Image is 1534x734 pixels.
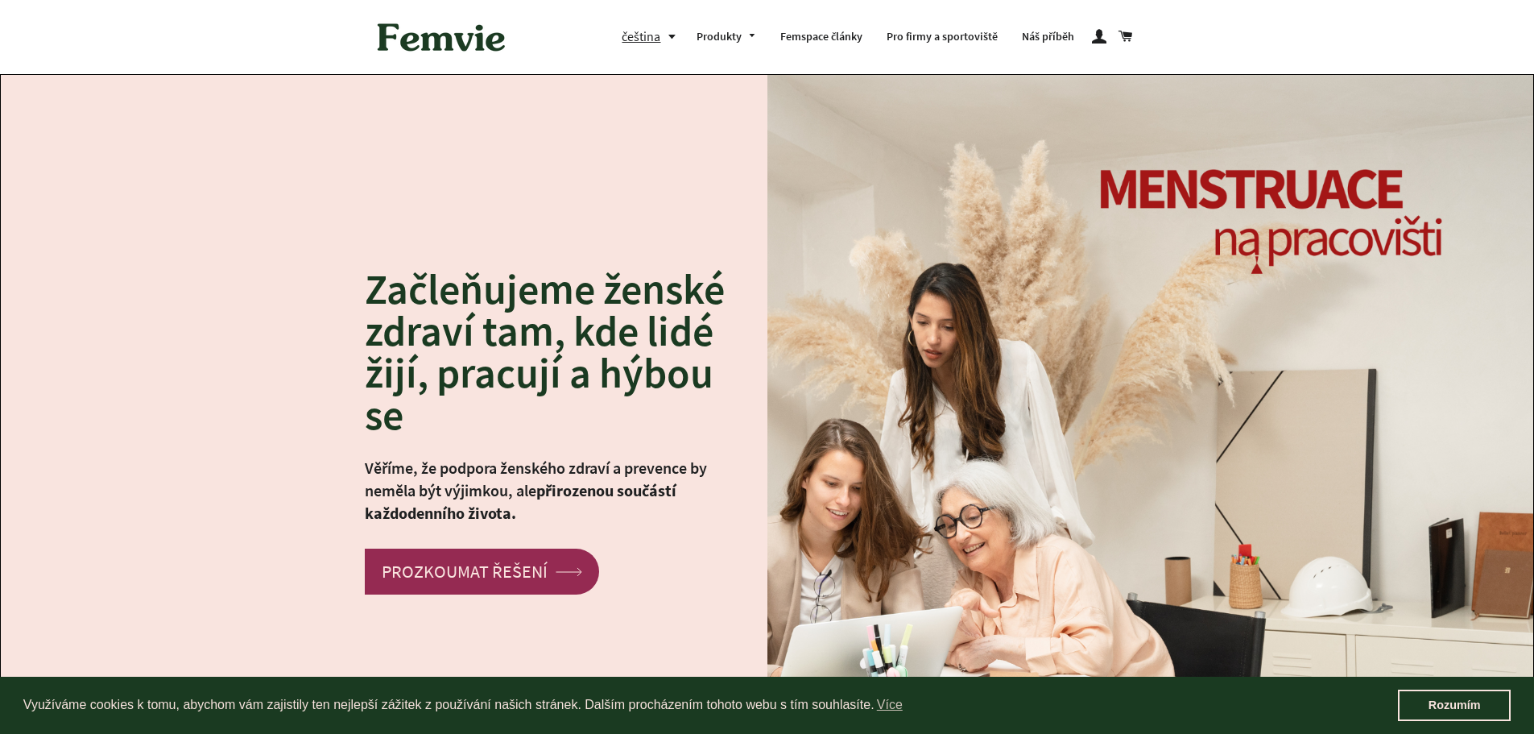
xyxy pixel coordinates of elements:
img: Femvie [369,12,514,62]
a: Pro firmy a sportoviště [875,16,1010,58]
a: PROZKOUMAT ŘEŠENÍ [365,549,599,595]
h2: Začleňujeme ženské zdraví tam, kde lidé žijí, pracují a hýbou se [365,268,743,436]
a: dismiss cookie message [1398,690,1511,722]
a: Produkty [684,16,768,58]
a: Femspace články [768,16,875,58]
strong: přirozenou součástí každodenního života. [365,480,676,523]
span: Využíváme cookies k tomu, abychom vám zajistily ten nejlepší zážitek z používání našich stránek. ... [23,693,1398,717]
button: čeština [622,26,684,48]
p: Věříme, že podpora ženského zdraví a prevence by neměla být výjimkou, ale [365,457,743,525]
a: learn more about cookies [875,693,905,717]
a: Náš příběh [1010,16,1086,58]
